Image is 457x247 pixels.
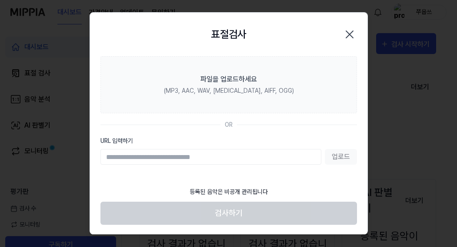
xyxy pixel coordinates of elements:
h2: 표절검사 [211,27,247,42]
label: URL 입력하기 [100,136,357,145]
div: (MP3, AAC, WAV, [MEDICAL_DATA], AIFF, OGG) [163,86,294,95]
div: 등록된 음악은 비공개 관리됩니다 [184,182,273,202]
div: 파일을 업로드하세요 [200,74,257,85]
div: OR [225,120,233,129]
